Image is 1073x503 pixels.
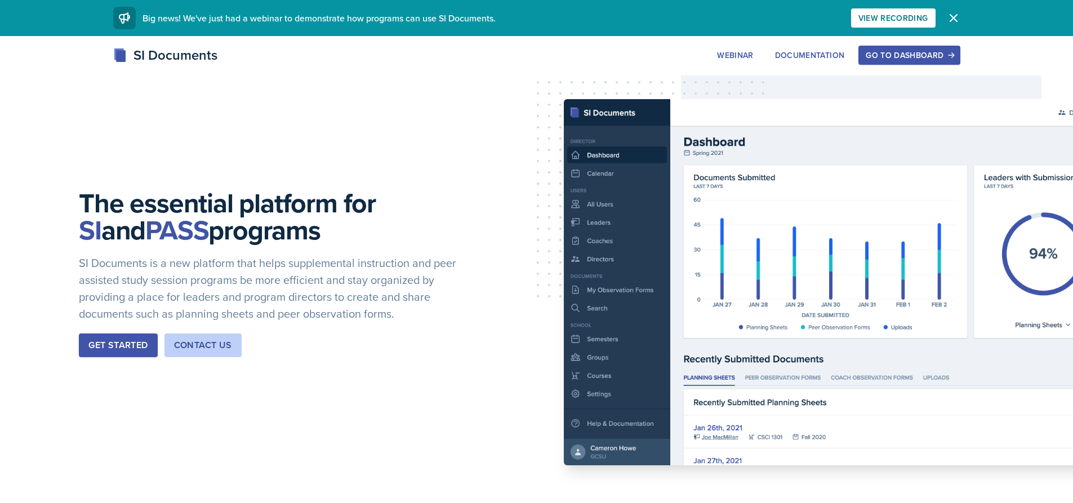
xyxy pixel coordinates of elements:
button: Contact Us [164,333,242,357]
button: Webinar [710,46,760,65]
button: Documentation [768,46,852,65]
div: Go to Dashboard [866,51,952,60]
button: Go to Dashboard [858,46,960,65]
button: View Recording [851,8,936,28]
div: Webinar [717,51,753,60]
div: Get Started [88,339,148,352]
span: Big news! We've just had a webinar to demonstrate how programs can use SI Documents. [143,12,496,24]
div: SI Documents [113,45,217,65]
div: Documentation [775,51,845,60]
button: Get Started [79,333,157,357]
div: View Recording [858,14,928,23]
div: Contact Us [174,339,232,352]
